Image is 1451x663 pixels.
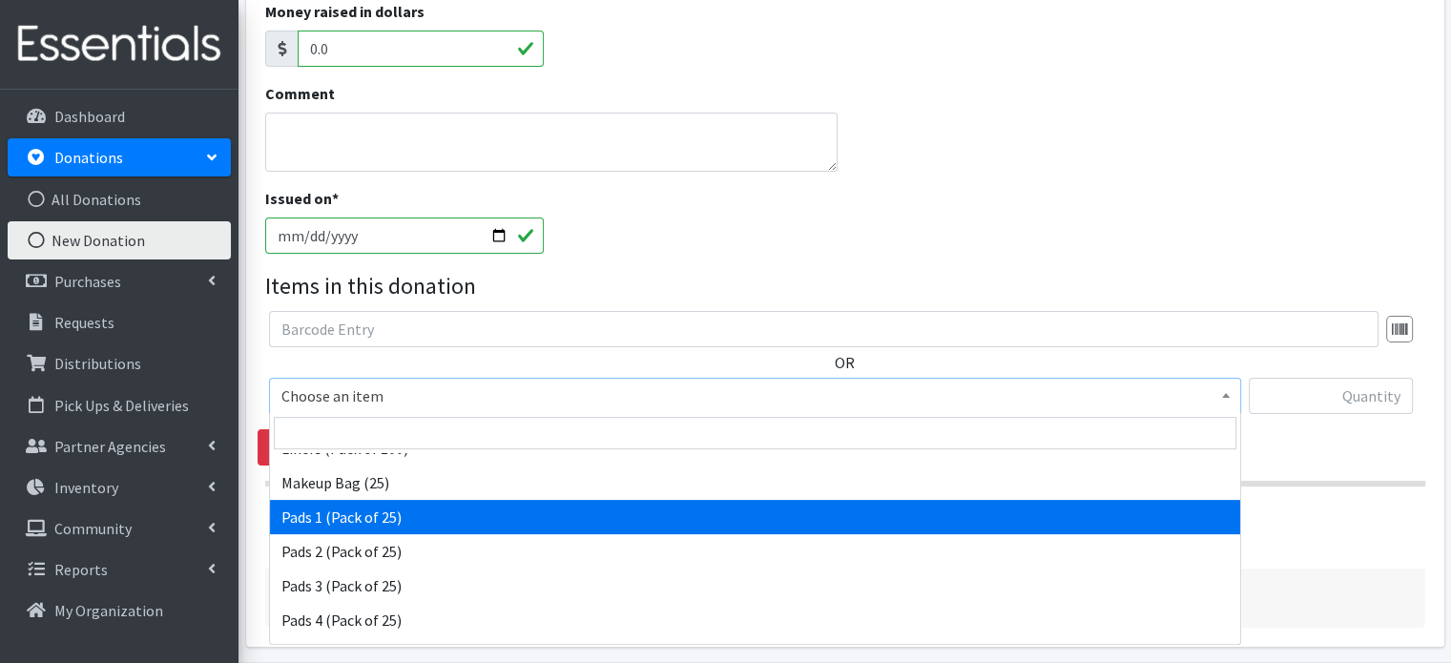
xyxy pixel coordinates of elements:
p: Purchases [54,272,121,291]
p: Reports [54,560,108,579]
p: My Organization [54,601,163,620]
a: Dashboard [8,97,231,135]
a: My Organization [8,591,231,630]
li: Pads 3 (Pack of 25) [270,569,1240,603]
a: New Donation [8,221,231,259]
p: Requests [54,313,114,332]
img: HumanEssentials [8,12,231,76]
li: Pads 1 (Pack of 25) [270,500,1240,534]
p: Donations [54,148,123,167]
label: Comment [265,82,335,105]
a: Community [8,509,231,548]
a: Distributions [8,344,231,383]
span: Choose an item [269,378,1241,414]
p: Dashboard [54,107,125,126]
p: Inventory [54,478,118,497]
p: Community [54,519,132,538]
li: Pads 4 (Pack of 25) [270,603,1240,637]
input: Barcode Entry [269,311,1378,347]
input: Quantity [1249,378,1413,414]
a: Partner Agencies [8,427,231,466]
a: Remove [258,429,353,466]
a: Reports [8,550,231,589]
label: OR [835,351,855,374]
a: Inventory [8,468,231,507]
a: Requests [8,303,231,342]
p: Pick Ups & Deliveries [54,396,189,415]
a: Purchases [8,262,231,300]
legend: Items in this donation [265,269,1425,303]
p: Partner Agencies [54,437,166,456]
a: Donations [8,138,231,176]
li: Pads 2 (Pack of 25) [270,534,1240,569]
abbr: required [332,189,339,208]
a: Pick Ups & Deliveries [8,386,231,425]
li: Makeup Bag (25) [270,466,1240,500]
p: Distributions [54,354,141,373]
a: All Donations [8,180,231,218]
label: Issued on [265,187,339,210]
span: Choose an item [281,383,1229,409]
